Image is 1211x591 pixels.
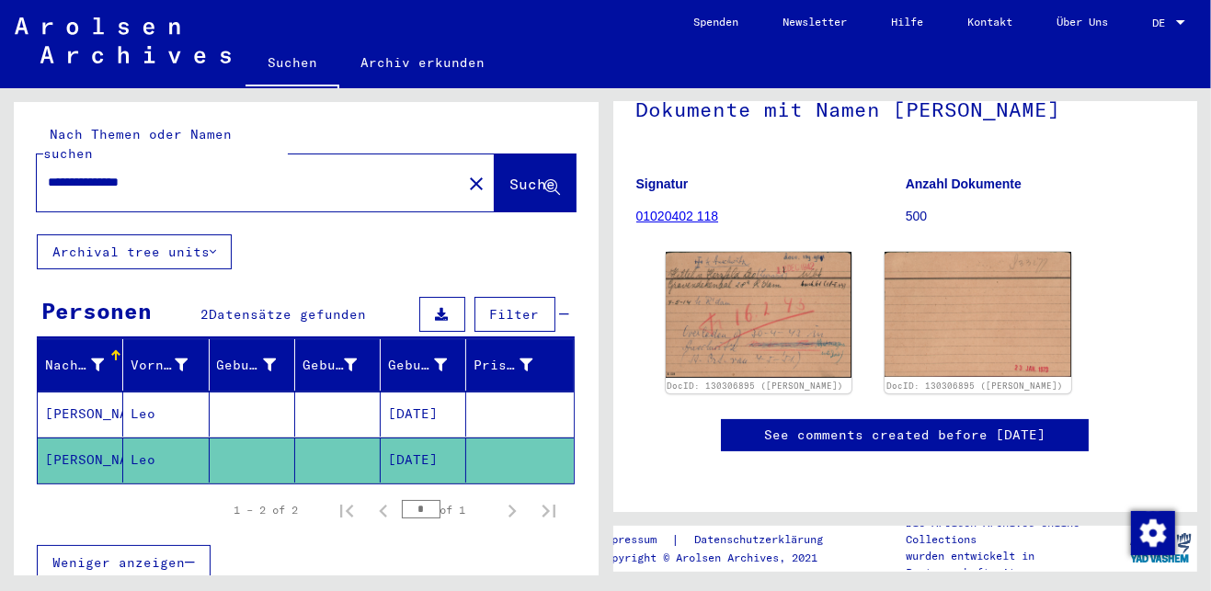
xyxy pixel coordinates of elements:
mat-header-cell: Geburt‏ [295,339,381,391]
a: Suchen [246,40,339,88]
div: of 1 [402,501,494,518]
img: 002.jpg [885,252,1071,377]
button: First page [328,492,365,528]
a: See comments created before [DATE] [764,426,1045,445]
button: Archival tree units [37,234,232,269]
a: Archiv erkunden [339,40,508,85]
h1: Dokumente mit Namen [PERSON_NAME] [636,67,1175,148]
div: Personen [41,294,152,327]
mat-cell: [DATE] [381,392,466,437]
span: Weniger anzeigen [52,554,185,571]
button: Previous page [365,492,402,528]
p: wurden entwickelt in Partnerschaft mit [906,548,1124,581]
div: Geburtsname [217,356,276,375]
b: Signatur [636,176,689,191]
div: Geburt‏ [303,356,357,375]
button: Last page [531,492,567,528]
div: Geburt‏ [303,350,380,380]
mat-cell: [PERSON_NAME] [38,392,123,437]
span: Datensätze gefunden [209,306,366,323]
img: yv_logo.png [1126,525,1195,571]
mat-cell: Leo [123,438,209,483]
span: DE [1152,17,1172,29]
div: Prisoner # [474,356,532,375]
img: Arolsen_neg.svg [15,17,231,63]
img: 001.jpg [666,252,852,378]
mat-header-cell: Prisoner # [466,339,573,391]
div: Vorname [131,356,188,375]
mat-header-cell: Vorname [123,339,209,391]
mat-cell: [DATE] [381,438,466,483]
span: Filter [490,306,540,323]
div: | [599,530,845,550]
mat-header-cell: Geburtsdatum [381,339,466,391]
span: 2 [200,306,209,323]
p: 500 [906,207,1174,226]
div: Prisoner # [474,350,555,380]
div: Nachname [45,350,127,380]
mat-label: Nach Themen oder Namen suchen [43,126,232,162]
button: Suche [495,154,576,211]
button: Next page [494,492,531,528]
a: Impressum [599,530,671,550]
a: DocID: 130306895 ([PERSON_NAME]) [886,381,1063,391]
span: Suche [510,175,556,193]
a: 01020402 118 [636,209,719,223]
div: Geburtsname [217,350,299,380]
mat-header-cell: Geburtsname [210,339,295,391]
div: Geburtsdatum [388,356,447,375]
mat-cell: Leo [123,392,209,437]
a: Datenschutzerklärung [680,530,845,550]
button: Clear [458,165,495,201]
div: 1 – 2 of 2 [234,502,299,518]
img: Zustimmung ändern [1131,511,1175,555]
mat-header-cell: Nachname [38,339,123,391]
b: Anzahl Dokumente [906,176,1022,191]
mat-icon: close [465,173,487,195]
div: Geburtsdatum [388,350,470,380]
p: Copyright © Arolsen Archives, 2021 [599,550,845,566]
div: Vorname [131,350,211,380]
a: DocID: 130306895 ([PERSON_NAME]) [667,381,843,391]
p: Die Arolsen Archives Online-Collections [906,515,1124,548]
button: Weniger anzeigen [37,545,211,580]
mat-cell: [PERSON_NAME] [38,438,123,483]
button: Filter [474,297,555,332]
div: Nachname [45,356,104,375]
